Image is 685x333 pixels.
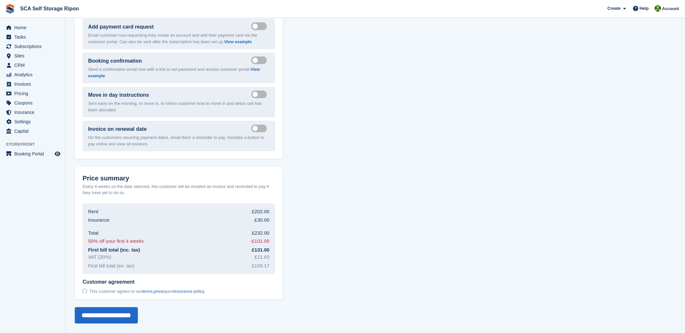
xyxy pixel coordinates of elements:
[14,42,53,51] span: Subscriptions
[252,247,270,254] div: £131.00
[3,149,61,158] a: menu
[14,117,53,126] span: Settings
[88,91,149,99] label: Move in day instructions
[142,289,153,294] a: terms
[252,208,270,216] div: £202.00
[14,32,53,42] span: Tasks
[224,39,252,44] a: View example
[88,263,135,270] div: First bill total (ex. tax)
[3,61,61,70] a: menu
[3,108,61,117] a: menu
[14,23,53,32] span: Home
[14,80,53,89] span: Invoices
[83,279,205,286] span: Customer agreement
[5,4,15,14] img: stora-icon-8386f47178a22dfd0bd8f6a31ec36ba5ce8667c1dd55bd0f319d3a0aa187defe.svg
[88,66,270,79] p: Send a confirmation email now with a link to set password and access customer portal.
[88,238,144,245] div: 50% off your first 4 weeks
[88,23,154,31] label: Add payment card request
[3,32,61,42] a: menu
[14,51,53,60] span: Sites
[14,108,53,117] span: Insurance
[255,254,270,261] div: £21.83
[88,216,110,224] div: Insurance
[89,289,205,294] span: This customer agrees to our , and .
[3,70,61,79] a: menu
[14,89,53,98] span: Pricing
[252,263,270,270] div: £109.17
[88,125,147,133] label: Invoice on renewal date
[3,42,61,51] a: menu
[251,26,270,27] label: Send payment card request email
[3,89,61,98] a: menu
[88,208,99,216] div: Rent
[252,229,270,237] div: £232.00
[250,238,270,245] div: -£101.00
[88,32,270,45] p: Email customer now requesting they create an account and add their payment card via the customer ...
[54,150,61,158] a: Preview store
[88,57,142,65] label: Booking confirmation
[154,289,167,294] a: privacy
[88,67,260,78] a: View example
[88,134,270,147] p: On the customers recurring payment dates, email them a reminder to pay. Includes a button to pay ...
[18,3,82,14] a: SCA Self Storage Ripon
[3,98,61,107] a: menu
[3,117,61,126] a: menu
[14,70,53,79] span: Analytics
[255,216,270,224] div: £30.00
[88,247,140,254] div: First bill total (inc. tax)
[655,5,661,12] img: Kelly Neesham
[640,5,649,12] span: Help
[14,98,53,107] span: Coupons
[83,175,275,182] h2: Price summary
[3,80,61,89] a: menu
[608,5,621,12] span: Create
[251,60,270,61] label: Send booking confirmation email
[88,100,270,113] p: Sent early on the morning, or move in, to inform customer how to move in and which unit has been ...
[3,51,61,60] a: menu
[14,61,53,70] span: CRM
[662,6,679,12] span: Account
[251,128,270,129] label: Send manual payment invoice email
[14,127,53,136] span: Capital
[3,23,61,32] a: menu
[83,183,275,196] p: Every 4 weeks on the date selected, this customer will be emailed an invoice and reminded to pay ...
[3,127,61,136] a: menu
[83,289,87,293] input: Customer agreement This customer agrees to ourterms,privacyandinsurance policy.
[88,254,111,261] div: VAT (20%)
[88,229,99,237] div: Total
[14,149,53,158] span: Booking Portal
[6,141,65,148] span: Storefront
[174,289,204,294] a: insurance policy
[251,94,270,95] label: Send move in day email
